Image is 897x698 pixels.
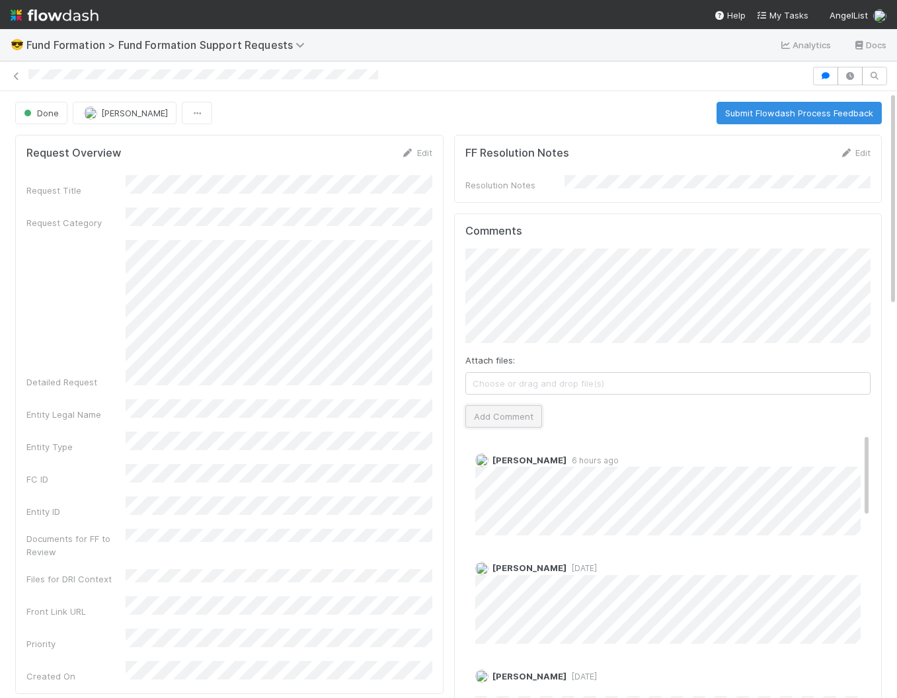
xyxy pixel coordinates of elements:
div: Documents for FF to Review [26,532,126,559]
div: Entity Type [26,440,126,453]
span: [DATE] [566,672,597,681]
img: avatar_18c010e4-930e-4480-823a-7726a265e9dd.png [873,9,886,22]
div: Entity ID [26,505,126,518]
div: FC ID [26,473,126,486]
a: Edit [839,147,871,158]
h5: FF Resolution Notes [465,147,569,160]
span: [PERSON_NAME] [492,671,566,681]
a: Docs [853,37,886,53]
img: avatar_b467e446-68e1-4310-82a7-76c532dc3f4b.png [84,106,97,120]
div: Files for DRI Context [26,572,126,586]
div: Request Title [26,184,126,197]
button: Add Comment [465,405,542,428]
div: Detailed Request [26,375,126,389]
a: Edit [401,147,432,158]
img: avatar_18c010e4-930e-4480-823a-7726a265e9dd.png [475,670,488,683]
div: Created On [26,670,126,683]
h5: Comments [465,225,871,238]
div: Request Category [26,216,126,229]
span: 6 hours ago [566,455,619,465]
span: [PERSON_NAME] [492,562,566,573]
span: My Tasks [756,10,808,20]
label: Attach files: [465,354,515,367]
div: Resolution Notes [465,178,565,192]
span: Choose or drag and drop file(s) [466,373,871,394]
span: Fund Formation > Fund Formation Support Requests [26,38,311,52]
img: avatar_b467e446-68e1-4310-82a7-76c532dc3f4b.png [475,453,488,467]
div: Front Link URL [26,605,126,618]
div: Help [714,9,746,22]
div: Priority [26,637,126,650]
span: [PERSON_NAME] [101,108,168,118]
button: [PERSON_NAME] [73,102,176,124]
span: AngelList [830,10,868,20]
div: Entity Legal Name [26,408,126,421]
img: avatar_b467e446-68e1-4310-82a7-76c532dc3f4b.png [475,562,488,575]
span: 😎 [11,39,24,50]
button: Done [15,102,67,124]
a: Analytics [779,37,832,53]
button: Submit Flowdash Process Feedback [717,102,882,124]
h5: Request Overview [26,147,121,160]
span: Done [21,108,59,118]
span: [DATE] [566,563,597,573]
a: My Tasks [756,9,808,22]
img: logo-inverted-e16ddd16eac7371096b0.svg [11,4,98,26]
span: [PERSON_NAME] [492,455,566,465]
